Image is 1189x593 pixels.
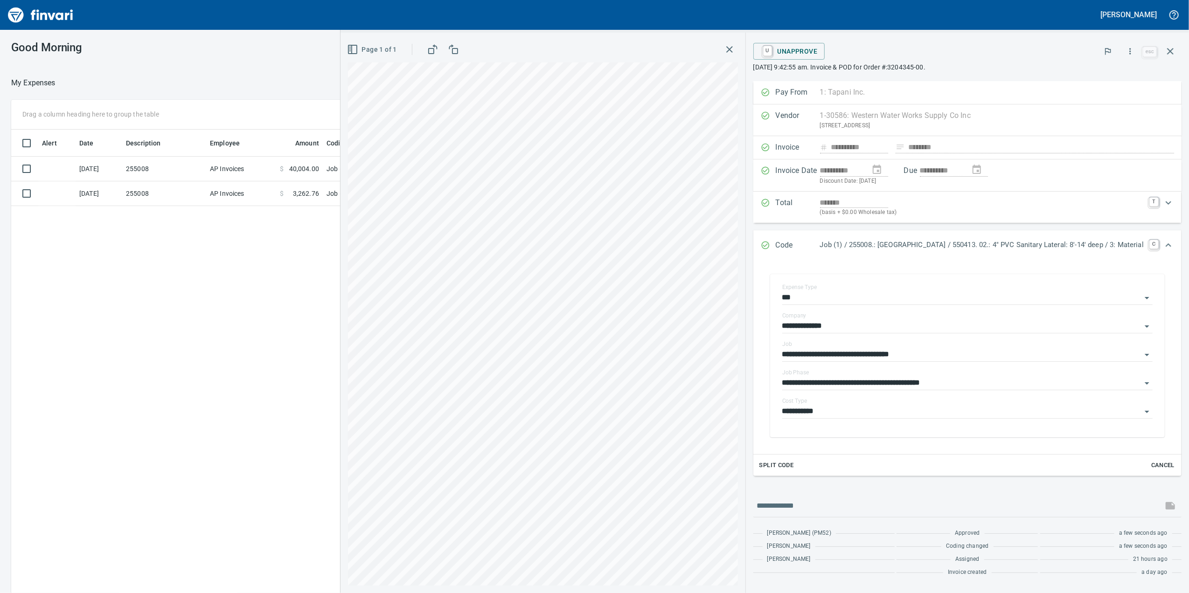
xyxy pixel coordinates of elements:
td: 255008 [122,157,206,181]
td: AP Invoices [206,181,276,206]
button: UUnapprove [753,43,825,60]
span: [PERSON_NAME] [767,555,811,564]
div: Expand [753,261,1182,476]
span: Description [126,138,161,149]
button: Open [1140,377,1154,390]
td: 255008 [122,181,206,206]
button: Cancel [1148,458,1178,473]
span: a few seconds ago [1119,529,1168,538]
button: Open [1140,291,1154,304]
p: [DATE] 9:42:55 am. Invoice & POD for Order #:3204345-00. [753,62,1182,72]
span: $ [280,189,284,198]
img: Finvari [6,4,76,26]
label: Expense Type [782,284,817,290]
span: Cancel [1150,460,1175,471]
span: Date [79,138,106,149]
button: Open [1140,405,1154,418]
td: Job (1) [323,157,556,181]
button: Open [1140,348,1154,361]
td: [DATE] [76,157,122,181]
span: Coding changed [946,542,988,551]
span: Employee [210,138,240,149]
label: Cost Type [782,398,807,404]
p: Drag a column heading here to group the table [22,110,159,119]
div: Expand [753,230,1182,261]
span: Amount [283,138,319,149]
p: Code [776,240,820,252]
button: Open [1140,320,1154,333]
span: $ [280,164,284,173]
button: Flag [1098,41,1118,62]
a: esc [1143,47,1157,57]
h5: [PERSON_NAME] [1101,10,1157,20]
span: 3,262.76 [293,189,319,198]
a: T [1149,197,1159,207]
span: Amount [295,138,319,149]
button: More [1120,41,1140,62]
td: AP Invoices [206,157,276,181]
span: 40,004.00 [289,164,319,173]
button: [PERSON_NAME] [1099,7,1159,22]
span: a day ago [1141,568,1168,577]
span: Alert [42,138,69,149]
label: Job [782,341,792,347]
div: Expand [753,192,1182,223]
span: Alert [42,138,57,149]
span: [PERSON_NAME] (PM52) [767,529,831,538]
span: Split Code [759,460,794,471]
span: Coding [327,138,360,149]
span: Approved [955,529,980,538]
p: Total [776,197,820,217]
td: Job (1) / 255008.: [GEOGRAPHIC_DATA] [323,181,556,206]
a: U [763,46,772,56]
nav: breadcrumb [11,77,56,89]
span: Employee [210,138,252,149]
p: (basis + $0.00 Wholesale tax) [820,208,1144,217]
h3: Good Morning [11,41,307,54]
button: Page 1 of 1 [345,41,401,58]
span: Close invoice [1140,40,1182,62]
span: Page 1 of 1 [349,44,397,55]
p: Job (1) / 255008.: [GEOGRAPHIC_DATA] / 550413. 02.: 4" PVC Sanitary Lateral: 8'-14' deep / 3: Mat... [820,240,1144,250]
label: Job Phase [782,370,809,375]
p: My Expenses [11,77,56,89]
span: Unapprove [761,43,818,59]
span: Coding [327,138,348,149]
span: 21 hours ago [1133,555,1168,564]
span: a few seconds ago [1119,542,1168,551]
span: Description [126,138,173,149]
span: [PERSON_NAME] [767,542,811,551]
span: Invoice created [948,568,987,577]
label: Company [782,313,807,318]
td: [DATE] [76,181,122,206]
a: C [1149,240,1159,249]
button: Split Code [757,458,796,473]
span: Assigned [955,555,979,564]
span: Date [79,138,94,149]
